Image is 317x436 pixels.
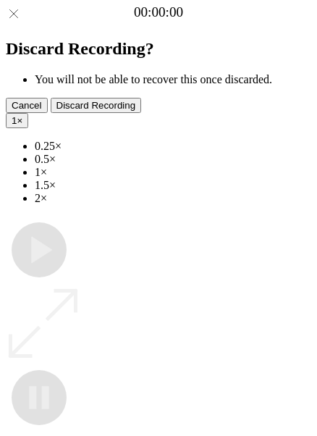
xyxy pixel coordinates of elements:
[6,113,28,128] button: 1×
[51,98,142,113] button: Discard Recording
[35,179,311,192] li: 1.5×
[12,115,17,126] span: 1
[6,39,311,59] h2: Discard Recording?
[35,166,311,179] li: 1×
[35,153,311,166] li: 0.5×
[6,98,48,113] button: Cancel
[35,192,311,205] li: 2×
[134,4,183,20] a: 00:00:00
[35,140,311,153] li: 0.25×
[35,73,311,86] li: You will not be able to recover this once discarded.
